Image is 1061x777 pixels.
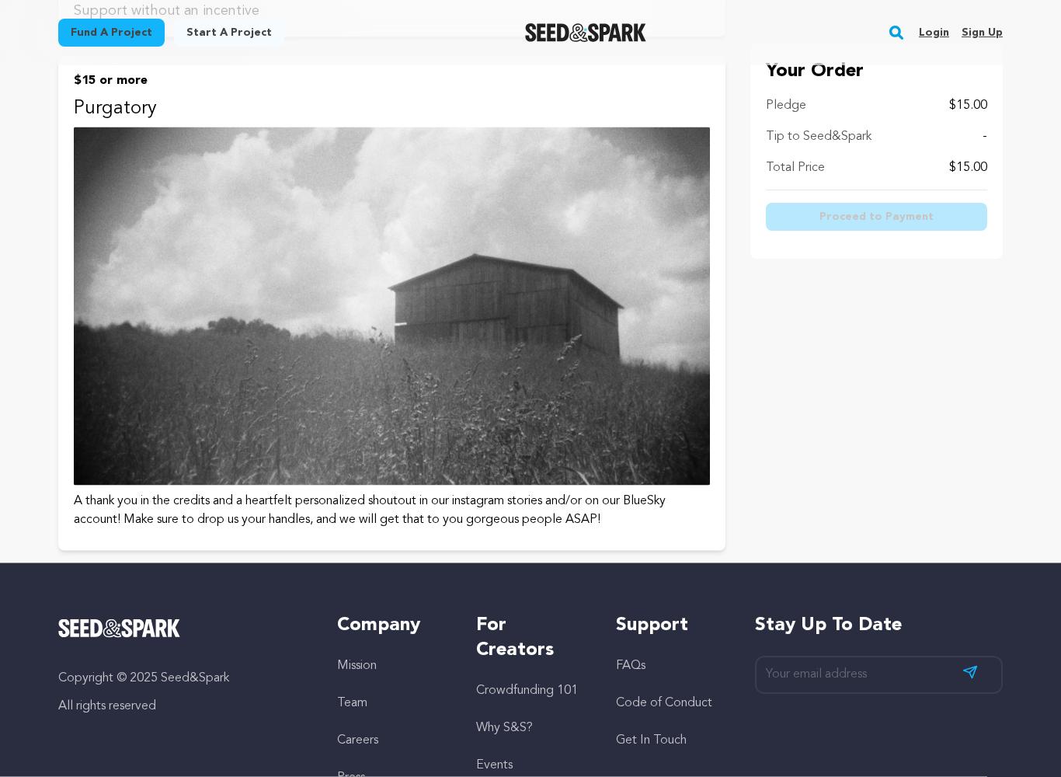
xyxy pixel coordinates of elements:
[766,159,825,177] p: Total Price
[616,734,687,747] a: Get In Touch
[476,722,533,734] a: Why S&S?
[337,660,377,672] a: Mission
[755,657,1003,695] input: Your email address
[58,669,306,688] p: Copyright © 2025 Seed&Spark
[58,56,725,551] button: $15 or more Purgatory A thank you in the credits and a heartfelt personalized shoutout in our ins...
[74,71,710,90] p: $15 or more
[476,759,513,772] a: Events
[58,19,165,47] a: Fund a project
[819,209,934,225] span: Proceed to Payment
[525,23,647,42] img: Seed&Spark Logo Dark Mode
[766,203,987,231] button: Proceed to Payment
[337,734,378,747] a: Careers
[949,96,987,115] p: $15.00
[74,96,710,121] p: Purgatory
[766,96,806,115] p: Pledge
[616,660,645,672] a: FAQs
[983,127,987,146] p: -
[74,492,710,529] p: A thank you in the credits and a heartfelt personalized shoutout in our instagram stories and/or ...
[337,697,367,709] a: Team
[949,159,987,177] p: $15.00
[58,697,306,716] p: All rights reserved
[58,619,306,638] a: Seed&Spark Homepage
[58,619,180,638] img: Seed&Spark Logo
[476,685,578,697] a: Crowdfunding 101
[337,613,445,638] h5: Company
[74,127,710,486] img: incentive
[755,613,1003,638] h5: Stay up to date
[525,23,647,42] a: Seed&Spark Homepage
[616,697,712,709] a: Code of Conduct
[962,20,1003,45] a: Sign up
[476,613,584,663] h5: For Creators
[616,613,724,638] h5: Support
[766,59,987,84] p: Your Order
[919,20,949,45] a: Login
[174,19,284,47] a: Start a project
[766,127,871,146] p: Tip to Seed&Spark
